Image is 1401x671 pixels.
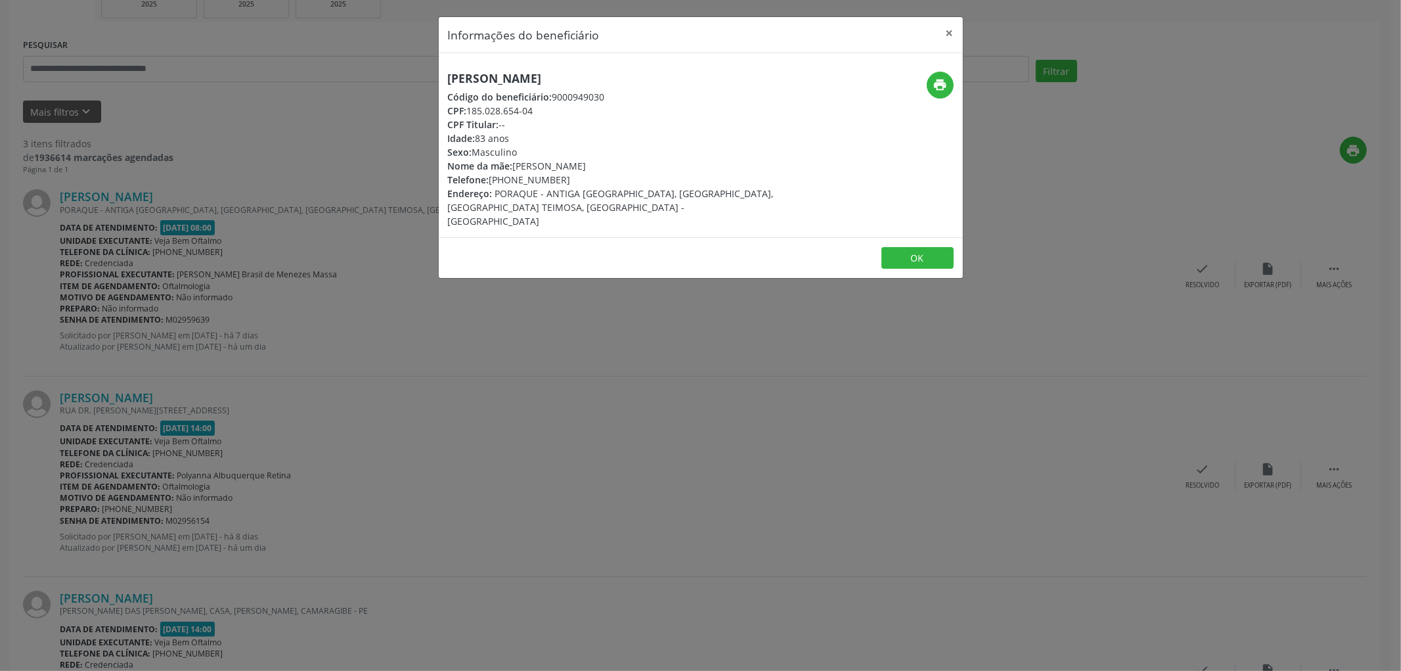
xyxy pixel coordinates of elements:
span: Telefone: [448,174,489,186]
button: print [927,72,954,99]
button: Close [937,17,963,49]
span: Idade: [448,132,476,145]
div: 185.028.654-04 [448,104,779,118]
span: CPF: [448,104,467,117]
span: Código do beneficiário: [448,91,552,103]
h5: [PERSON_NAME] [448,72,779,85]
span: CPF Titular: [448,118,499,131]
span: PORAQUE - ANTIGA [GEOGRAPHIC_DATA], [GEOGRAPHIC_DATA], [GEOGRAPHIC_DATA] TEIMOSA, [GEOGRAPHIC_DAT... [448,187,774,227]
span: Nome da mãe: [448,160,513,172]
div: [PHONE_NUMBER] [448,173,779,187]
div: 83 anos [448,131,779,145]
div: Masculino [448,145,779,159]
i: print [933,78,947,92]
button: OK [881,247,954,269]
span: Sexo: [448,146,472,158]
div: -- [448,118,779,131]
h5: Informações do beneficiário [448,26,600,43]
div: [PERSON_NAME] [448,159,779,173]
span: Endereço: [448,187,493,200]
div: 9000949030 [448,90,779,104]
